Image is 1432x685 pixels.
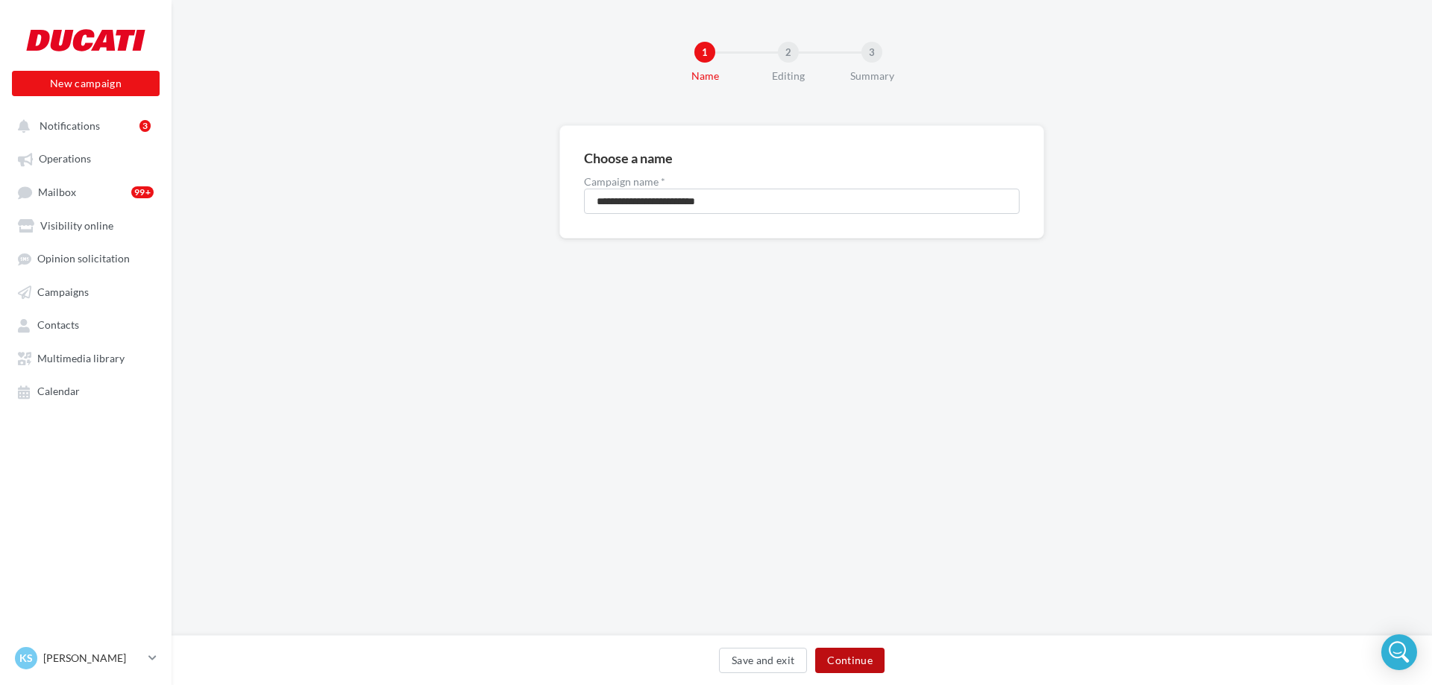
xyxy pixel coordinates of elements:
button: Save and exit [719,648,808,673]
a: Calendar [9,377,163,404]
div: 2 [778,42,799,63]
a: Multimedia library [9,344,163,371]
span: Multimedia library [37,352,125,364]
span: Contacts [37,319,79,332]
span: Campaigns [37,285,89,298]
a: Campaigns [9,278,163,305]
p: [PERSON_NAME] [43,651,142,666]
span: Operations [39,153,91,165]
a: KS [PERSON_NAME] [12,644,160,672]
label: Campaign name * [584,177,1020,187]
div: Open Intercom Messenger [1381,634,1417,670]
a: Visibility online [9,212,163,239]
button: Notifications 3 [9,112,157,139]
div: 99+ [131,186,154,198]
a: Opinion solicitation [9,244,163,271]
span: Notifications [40,119,100,132]
span: Opinion solicitation [37,253,130,265]
button: New campaign [12,71,160,96]
div: Choose a name [584,151,673,165]
span: KS [19,651,33,666]
div: Name [657,69,753,83]
div: 3 [139,120,151,132]
div: Editing [741,69,836,83]
span: Calendar [37,385,80,398]
div: Summary [824,69,920,83]
a: Contacts [9,311,163,338]
span: Visibility online [40,219,113,232]
button: Continue [815,648,885,673]
a: Mailbox99+ [9,178,163,206]
a: Operations [9,145,163,171]
div: 3 [861,42,882,63]
div: 1 [694,42,715,63]
span: Mailbox [38,186,76,198]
